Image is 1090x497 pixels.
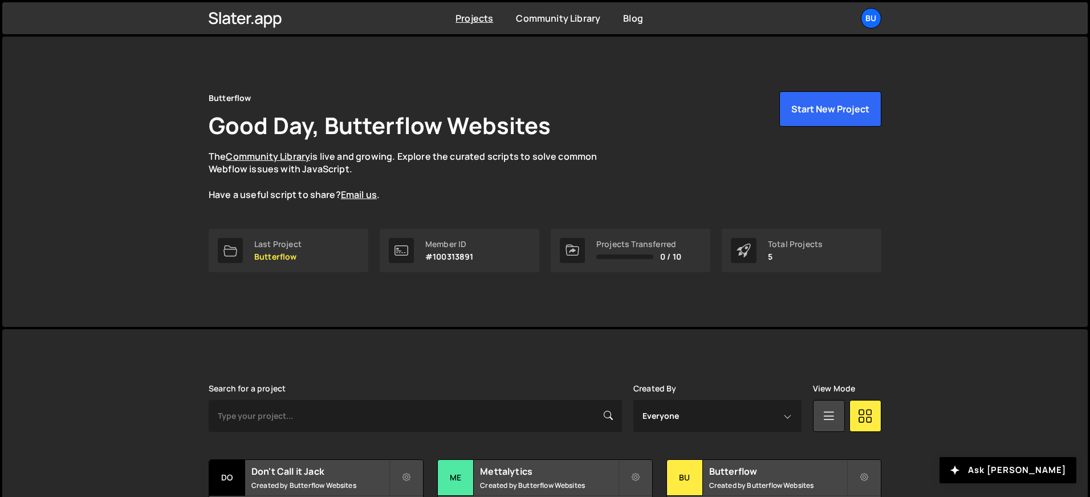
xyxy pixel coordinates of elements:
a: Community Library [226,150,310,163]
small: Created by Butterflow Websites [251,480,389,490]
p: #100313891 [425,252,474,261]
span: 0 / 10 [660,252,681,261]
button: Ask [PERSON_NAME] [939,457,1076,483]
div: Do [209,460,245,496]
a: Blog [623,12,643,25]
a: Community Library [516,12,600,25]
button: Start New Project [779,91,881,127]
div: Bu [667,460,703,496]
p: The is live and growing. Explore the curated scripts to solve common Webflow issues with JavaScri... [209,150,619,201]
div: Member ID [425,240,474,249]
label: View Mode [813,384,855,393]
a: Bu [861,8,881,29]
h2: Mettalytics [480,465,617,478]
h1: Good Day, Butterflow Websites [209,110,551,141]
div: Last Project [254,240,302,249]
input: Type your project... [209,400,622,432]
h2: Don't Call it Jack [251,465,389,478]
p: 5 [768,252,823,261]
div: Projects Transferred [596,240,681,249]
a: Last Project Butterflow [209,229,368,272]
a: Email us [341,188,377,201]
div: Total Projects [768,240,823,249]
p: Butterflow [254,252,302,261]
div: Butterflow [209,91,251,105]
h2: Butterflow [709,465,847,478]
a: Projects [455,12,493,25]
small: Created by Butterflow Websites [480,480,617,490]
small: Created by Butterflow Websites [709,480,847,490]
div: Me [438,460,474,496]
label: Created By [633,384,677,393]
label: Search for a project [209,384,286,393]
